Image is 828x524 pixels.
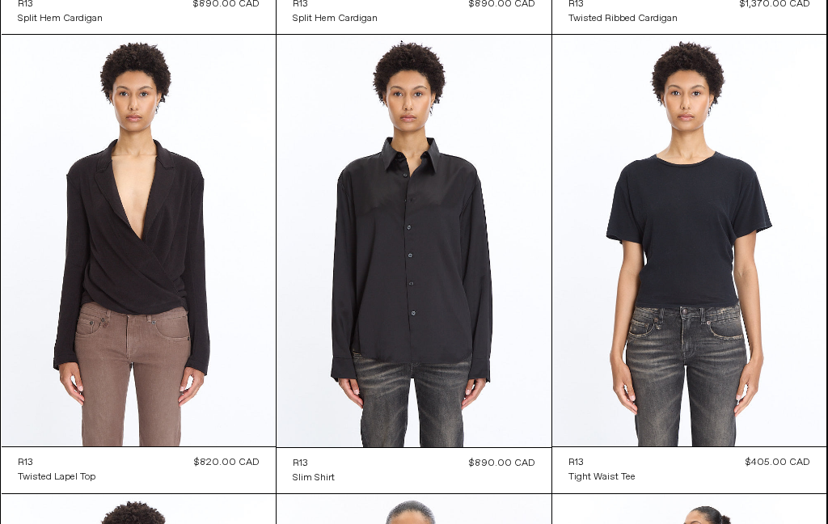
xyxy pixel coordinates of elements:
[746,455,810,470] div: $405.00 CAD
[18,455,95,470] a: R13
[18,12,103,26] div: Split Hem Cardigan
[18,470,95,484] a: Twisted Lapel Top
[568,12,678,26] div: Twisted Ribbed Cardigan
[293,471,335,485] div: Slim Shirt
[18,456,33,470] div: R13
[293,12,378,26] div: Split Hem Cardigan
[293,471,335,485] a: Slim Shirt
[2,35,277,446] img: R13 Twisted Lapel Top in black
[293,457,308,471] div: R13
[293,11,378,26] a: Split Hem Cardigan
[568,455,636,470] a: R13
[277,35,551,447] img: Slim Shirt
[568,11,678,26] a: Twisted Ribbed Cardigan
[293,456,335,471] a: R13
[18,11,103,26] a: Split Hem Cardigan
[568,456,584,470] div: R13
[552,35,827,446] img: R13 Tight Waist Tee in black
[194,455,260,470] div: $820.00 CAD
[469,456,535,471] div: $890.00 CAD
[568,470,636,484] a: Tight Waist Tee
